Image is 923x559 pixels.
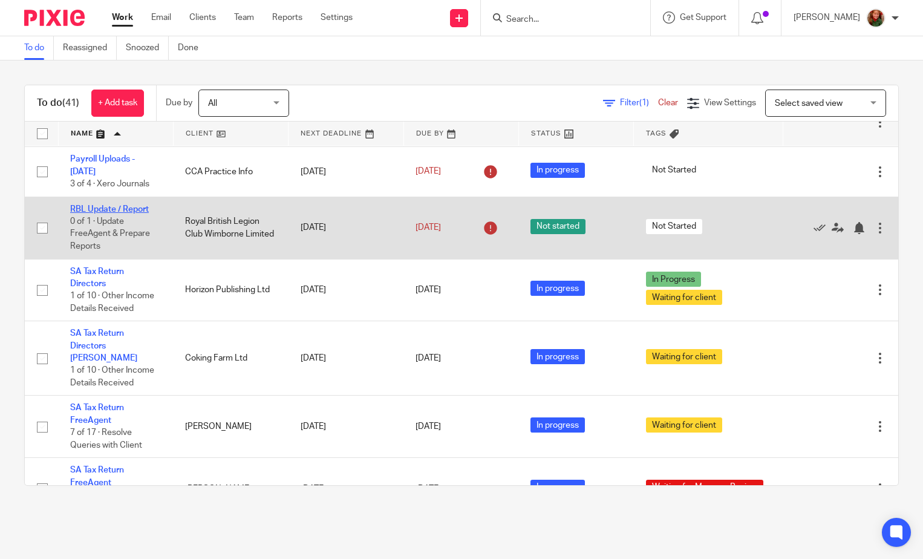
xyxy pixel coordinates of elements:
td: [PERSON_NAME] [173,396,288,458]
img: sallycropped.JPG [866,8,885,28]
span: 1 of 10 · Other Income Details Received [70,367,154,388]
a: Mark as done [814,221,832,234]
span: 7 of 17 · Resolve Queries with Client [70,428,142,449]
input: Search [505,15,614,25]
span: Waiting for Manager Review [646,480,763,495]
td: Horizon Publishing Ltd [173,259,288,321]
span: Waiting for client [646,290,722,305]
p: Due by [166,97,192,109]
td: [DATE] [289,147,403,197]
span: In progress [530,281,585,296]
span: Waiting for client [646,349,722,364]
span: Get Support [680,13,726,22]
span: View Settings [704,99,756,107]
a: Done [178,36,207,60]
span: Select saved view [775,99,843,108]
a: SA Tax Return FreeAgent [70,404,124,424]
span: Tags [646,130,667,137]
td: [DATE] [289,321,403,396]
span: All [208,99,217,108]
a: SA Tax Return Directors [PERSON_NAME] [70,329,137,362]
a: To do [24,36,54,60]
a: Reassigned [63,36,117,60]
a: Reports [272,11,302,24]
span: 3 of 4 · Xero Journals [70,180,149,188]
td: CCA Practice Info [173,147,288,197]
span: Not Started [646,163,702,178]
a: Team [234,11,254,24]
a: SA Tax Return Directors [70,267,124,288]
span: Not started [530,219,585,234]
span: [DATE] [416,223,441,232]
span: (41) [62,98,79,108]
img: Pixie [24,10,85,26]
a: + Add task [91,90,144,117]
td: [DATE] [289,396,403,458]
a: Clients [189,11,216,24]
span: In progress [530,480,585,495]
a: RBL Update / Report [70,205,149,214]
span: In progress [530,163,585,178]
span: [DATE] [416,168,441,176]
td: [DATE] [289,259,403,321]
span: (1) [639,99,649,107]
span: In progress [530,349,585,364]
h1: To do [37,97,79,110]
span: [DATE] [416,286,441,294]
span: Not Started [646,219,702,234]
td: [DATE] [289,197,403,259]
td: [DATE] [289,458,403,520]
td: [PERSON_NAME] [173,458,288,520]
a: Work [112,11,133,24]
span: In Progress [646,272,701,287]
span: Filter [620,99,658,107]
p: [PERSON_NAME] [794,11,860,24]
span: [DATE] [416,422,441,431]
a: Payroll Uploads - [DATE] [70,155,135,175]
span: 1 of 10 · Other Income Details Received [70,292,154,313]
a: Settings [321,11,353,24]
span: [DATE] [416,485,441,493]
a: Clear [658,99,678,107]
a: Email [151,11,171,24]
span: In progress [530,417,585,433]
td: Royal British Legion Club Wimborne Limited [173,197,288,259]
td: Coking Farm Ltd [173,321,288,396]
a: Snoozed [126,36,169,60]
a: SA Tax Return FreeAgent [70,466,124,486]
span: Waiting for client [646,417,722,433]
span: 0 of 1 · Update FreeAgent & Prepare Reports [70,217,150,250]
span: [DATE] [416,354,441,362]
